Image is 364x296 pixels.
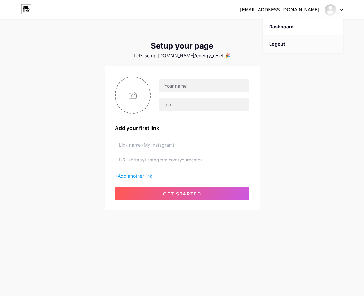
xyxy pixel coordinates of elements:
input: bio [159,98,249,111]
input: Your name [159,79,249,92]
div: Let’s setup [DOMAIN_NAME]/energy_reset 🎉 [105,53,260,58]
img: energy_reset [324,4,336,16]
div: + [115,172,249,179]
a: Dashboard [263,18,343,35]
li: Logout [263,35,343,53]
span: Add another link [118,173,152,179]
input: URL (https://instagram.com/yourname) [119,152,245,167]
input: Link name (My Instagram) [119,137,245,152]
button: get started [115,187,249,200]
div: Setup your page [105,41,260,51]
div: [EMAIL_ADDRESS][DOMAIN_NAME] [240,6,319,13]
span: get started [163,191,201,196]
div: Add your first link [115,124,249,132]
